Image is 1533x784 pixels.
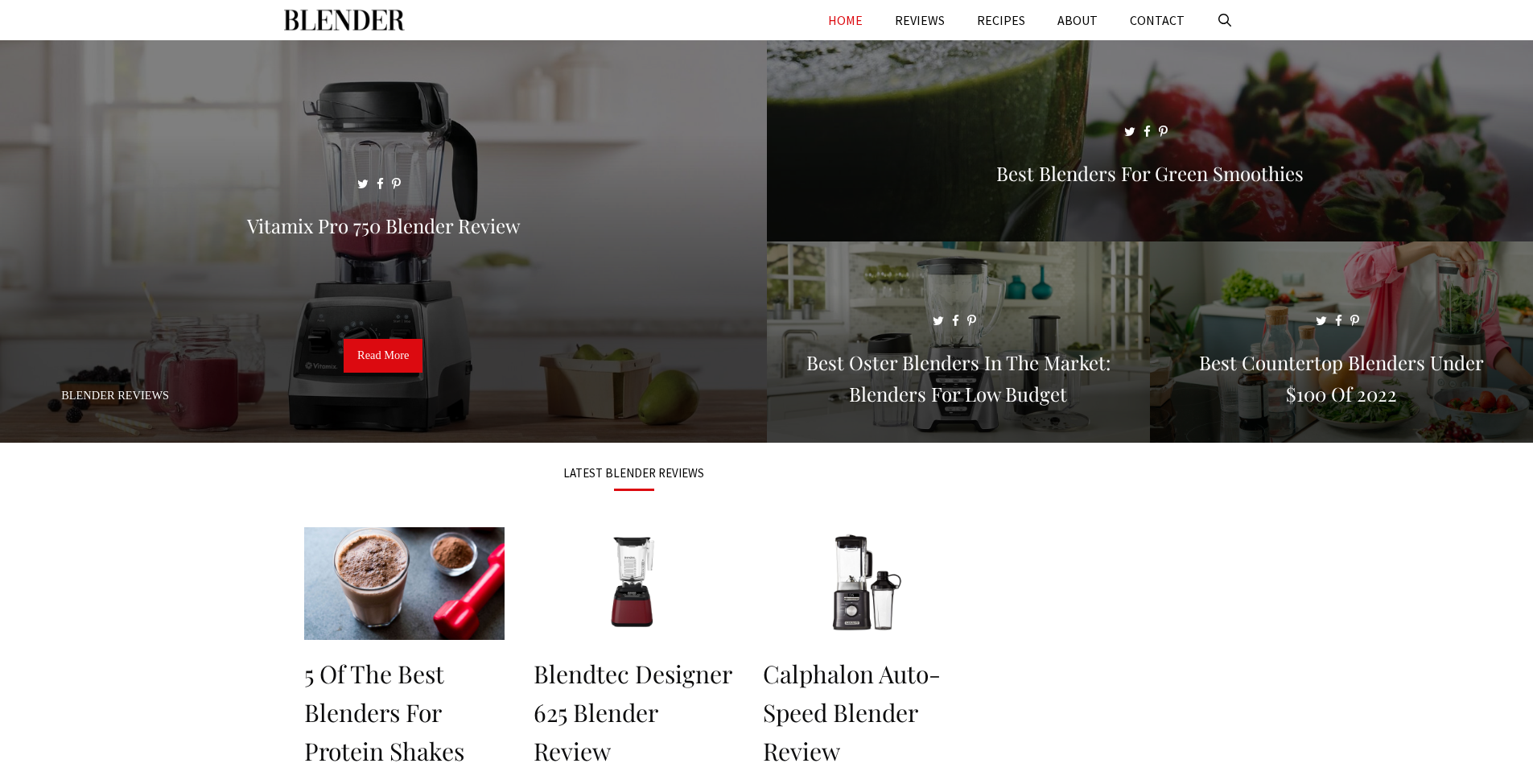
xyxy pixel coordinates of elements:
h3: LATEST BLENDER REVIEWS [304,467,964,479]
a: Read More [344,339,422,373]
img: 5 of the Best Blenders for Protein Shakes [304,527,505,640]
a: 5 of the Best Blenders for Protein Shakes [304,658,464,767]
a: Calphalon Auto-Speed Blender Review [763,658,941,767]
a: Blendtec Designer 625 Blender Review [534,658,732,767]
a: Blender Reviews [61,389,169,402]
a: Best Countertop Blenders Under $100 of 2022 [1150,423,1533,439]
img: Blendtec Designer 625 Blender Review [534,527,734,640]
img: Calphalon Auto-Speed Blender Review [763,527,963,640]
a: Best Oster Blenders in the Market: Blenders for Low Budget [767,423,1150,439]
